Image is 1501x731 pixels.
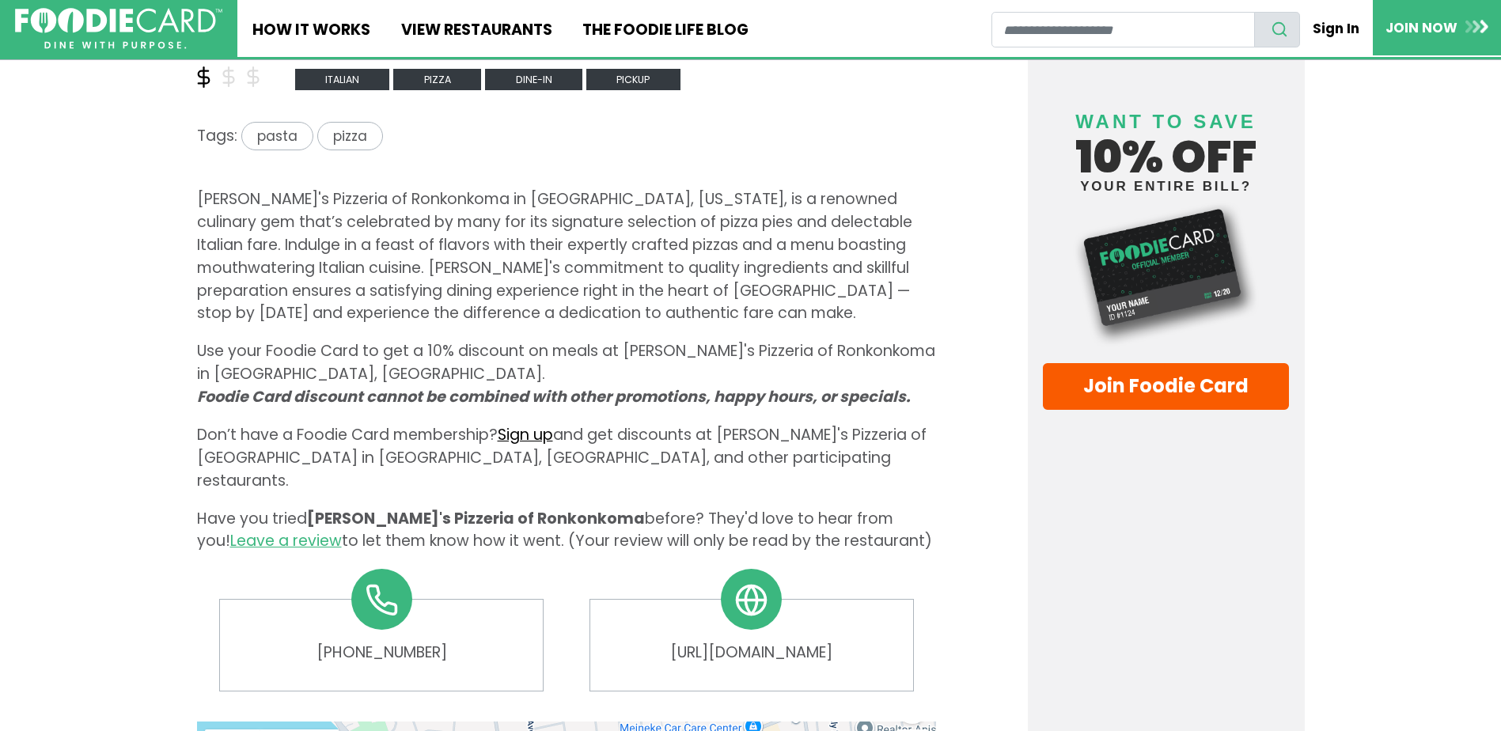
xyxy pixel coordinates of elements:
[991,12,1255,47] input: restaurant search
[393,67,485,89] a: pizza
[235,642,527,665] a: [PHONE_NUMBER]
[393,69,481,90] span: pizza
[295,67,394,89] a: italian
[197,188,937,325] p: [PERSON_NAME]'s Pizzeria of Ronkonkoma in [GEOGRAPHIC_DATA], [US_STATE], is a renowned culinary g...
[237,125,317,146] a: pasta
[605,642,897,665] a: [URL][DOMAIN_NAME]
[295,69,390,90] span: italian
[197,424,937,492] p: Don’t have a Foodie Card membership? and get discounts at [PERSON_NAME]'s Pizzeria of [GEOGRAPHIC...
[586,67,680,89] a: Pickup
[1043,91,1290,193] h4: 10% off
[197,122,937,158] div: Tags:
[230,530,342,551] a: Leave a review
[1043,362,1290,409] a: Join Foodie Card
[197,386,910,407] i: Foodie Card discount cannot be combined with other promotions, happy hours, or specials.
[485,69,582,90] span: Dine-in
[1254,12,1300,47] button: search
[197,340,937,408] p: Use your Foodie Card to get a 10% discount on meals at [PERSON_NAME]'s Pizzeria of Ronkonkoma in ...
[15,8,222,50] img: FoodieCard; Eat, Drink, Save, Donate
[307,508,645,529] span: [PERSON_NAME]'s Pizzeria of Ronkonkoma
[1075,111,1256,132] span: Want to save
[317,125,383,146] a: pizza
[241,122,313,151] span: pasta
[586,69,680,90] span: Pickup
[317,122,383,151] span: pizza
[1043,201,1290,347] img: Foodie Card
[197,508,937,554] p: Have you tried before? They'd love to hear from you! to let them know how it went. (Your review w...
[1043,180,1290,193] small: your entire bill?
[498,424,553,445] a: Sign up
[485,67,586,89] a: Dine-in
[1300,11,1373,46] a: Sign In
